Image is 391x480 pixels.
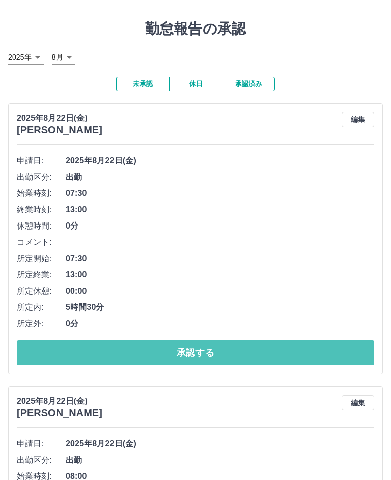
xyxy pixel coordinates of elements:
span: 出勤 [66,171,374,183]
div: 8月 [52,50,75,65]
span: 所定終業: [17,269,66,281]
button: 休日 [169,77,222,91]
span: 13:00 [66,204,374,216]
h1: 勤怠報告の承認 [8,20,383,38]
span: 07:30 [66,252,374,265]
button: 未承認 [116,77,169,91]
button: 承認済み [222,77,275,91]
button: 編集 [342,112,374,127]
span: 00:00 [66,285,374,297]
span: 終業時刻: [17,204,66,216]
p: 2025年8月22日(金) [17,395,102,407]
span: 所定内: [17,301,66,314]
span: 休憩時間: [17,220,66,232]
span: 2025年8月22日(金) [66,155,374,167]
button: 承認する [17,340,374,365]
div: 2025年 [8,50,44,65]
span: 13:00 [66,269,374,281]
span: 07:30 [66,187,374,200]
span: 申請日: [17,155,66,167]
h3: [PERSON_NAME] [17,407,102,419]
span: 申請日: [17,438,66,450]
span: 0分 [66,220,374,232]
span: 5時間30分 [66,301,374,314]
span: コメント: [17,236,66,248]
button: 編集 [342,395,374,410]
span: 所定開始: [17,252,66,265]
h3: [PERSON_NAME] [17,124,102,136]
span: 始業時刻: [17,187,66,200]
span: 2025年8月22日(金) [66,438,374,450]
p: 2025年8月22日(金) [17,112,102,124]
span: 出勤区分: [17,171,66,183]
span: 0分 [66,318,374,330]
span: 所定外: [17,318,66,330]
span: 出勤 [66,454,374,466]
span: 所定休憩: [17,285,66,297]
